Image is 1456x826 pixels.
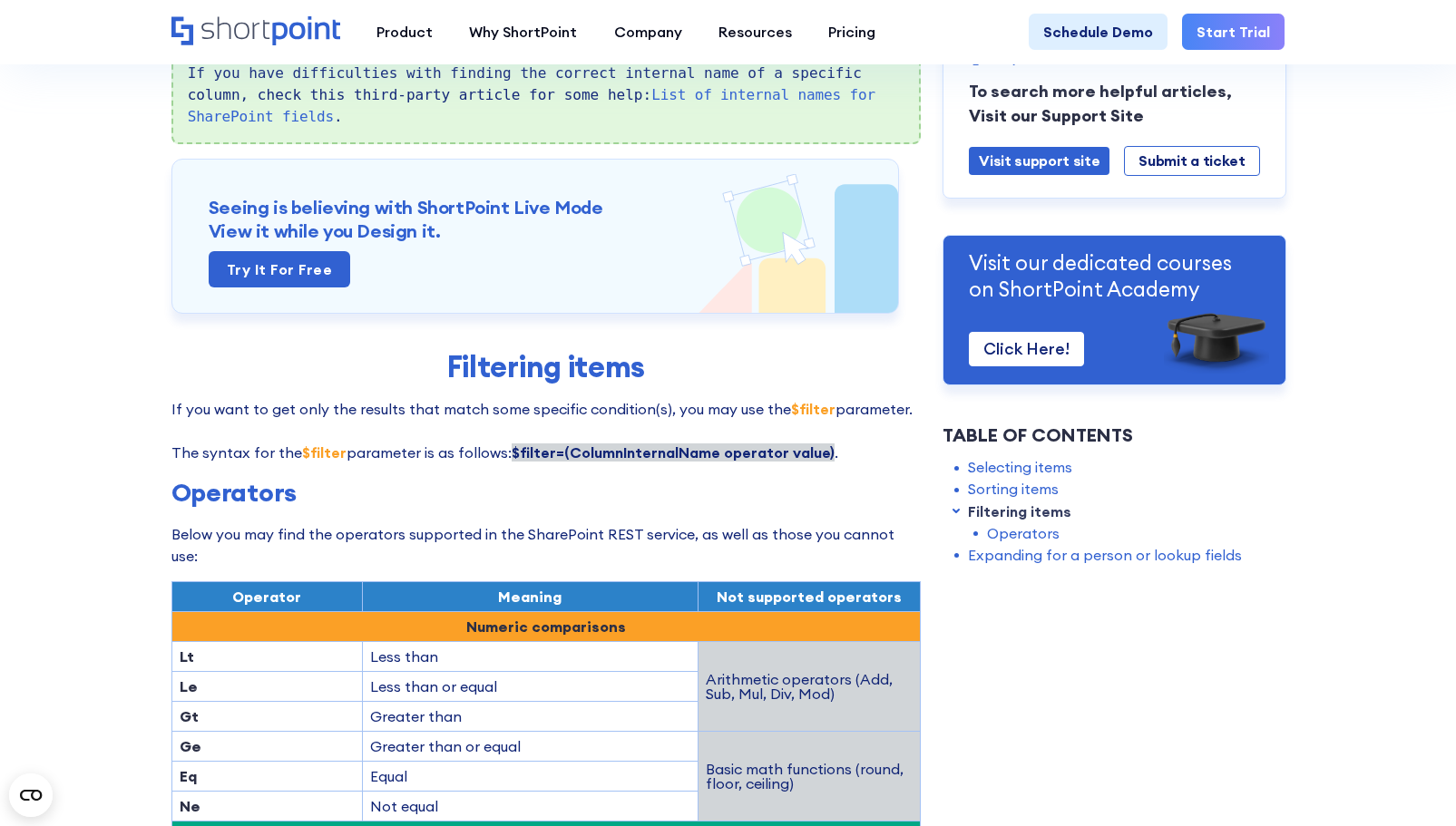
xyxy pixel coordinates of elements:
[466,617,626,636] strong: Numeric comparisons
[232,588,301,606] span: Operator
[968,500,1071,521] a: Filtering items
[171,398,922,463] p: If you want to get only the results that match some specific condition(s), you may use the parame...
[700,14,810,50] a: Resources
[180,737,201,755] strong: Ge
[302,443,347,462] strong: $filter
[171,478,922,509] h3: Operators
[171,523,922,567] p: Below you may find the operators supported in the SharePoint REST service, as well as those you c...
[1365,739,1456,826] iframe: Chat Widget
[987,521,1060,543] a: Operators
[943,422,1285,449] div: Table of Contents
[171,8,922,144] div: If you have difficulties with finding the correct internal name of a specific column, check this ...
[206,350,886,384] h2: Filtering items
[362,672,699,702] td: Less than or equal
[180,707,199,725] strong: Gt
[968,543,1242,565] a: Expanding for a person or lookup fields
[968,456,1072,478] a: Selecting items
[188,86,875,125] a: List of internal names for SharePoint fields
[969,78,1259,127] p: To search more helpful articles, Visit our Support Site
[699,732,921,821] td: Basic math functions (round, floor, ceiling)
[1182,14,1285,50] a: Start Trial
[180,677,198,695] strong: Le
[451,14,595,50] a: Why ShortPoint
[969,249,1259,302] p: Visit our dedicated courses on ShortPoint Academy
[180,647,194,666] strong: Lt
[362,792,699,821] td: Not equal
[171,16,341,47] a: Home
[968,478,1059,500] a: Sorting items
[699,642,921,732] td: Arithmetic operators (Add, Sub, Mul, Div, Mod)
[969,146,1109,174] a: Visit support site
[180,767,197,785] strong: Eq
[362,642,699,672] td: Less than
[595,14,699,50] a: Company
[1124,145,1259,175] a: Submit a ticket
[209,251,351,287] a: Try it for free
[180,797,200,815] strong: Ne
[469,21,577,43] div: Why ShortPoint
[362,702,699,732] td: Greater than
[717,588,902,606] span: Not supported operators
[791,400,835,418] strong: $filter
[376,21,433,43] div: Product
[810,14,894,50] a: Pricing
[828,21,875,43] div: Pricing
[718,21,792,43] div: Resources
[512,443,835,462] strong: $filter=(ColumnInternalName operator value)
[362,762,699,792] td: Equal
[9,773,53,817] button: Open CMP widget
[498,588,562,606] span: Meaning
[969,331,1084,365] a: Click Here!
[1029,14,1168,50] a: Schedule Demo
[614,21,682,43] div: Company
[358,14,451,50] a: Product
[362,732,699,762] td: Greater than or equal
[209,196,862,243] h3: Seeing is believing with ShortPoint Live Mode View it while you Design it.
